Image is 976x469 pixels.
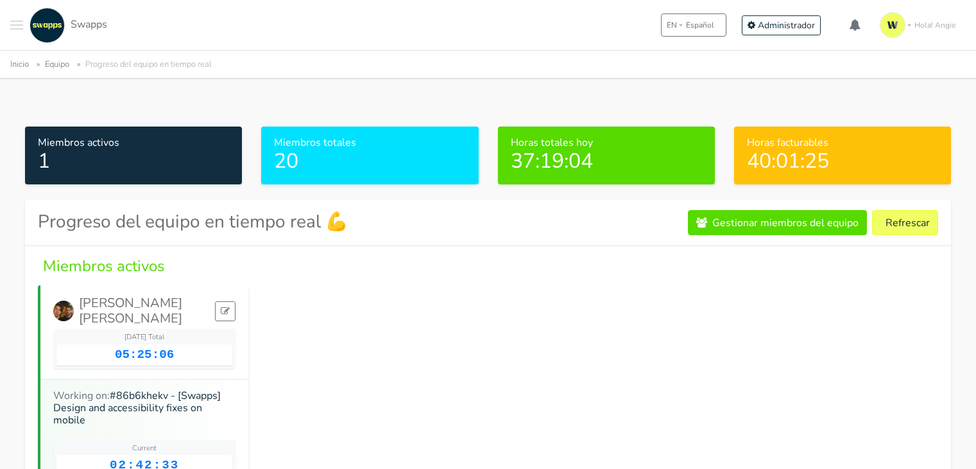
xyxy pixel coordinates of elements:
h6: Horas facturables [747,137,938,149]
div: Current [56,443,232,454]
a: Hola! Angie [875,7,966,43]
span: Swapps [71,17,107,31]
img: Cristian Camilo Rodriguez [53,301,74,321]
a: Inicio [10,58,29,70]
h6: Horas totales hoy [511,137,702,149]
span: 05:25:06 [115,348,174,362]
li: Progreso del equipo en tiempo real [72,57,212,72]
a: #86b6khekv - [Swapps] Design and accessibility fixes on mobile [53,389,221,427]
h2: 40:01:25 [747,149,938,173]
button: Refrescar [872,210,938,235]
h6: Working on: [53,390,235,427]
img: swapps-linkedin-v2.jpg [30,8,65,43]
span: Administrador [758,19,815,31]
h4: Miembros activos [38,256,938,276]
h6: Miembros activos [38,137,229,149]
span: Español [686,19,714,31]
img: isotipo-3-3e143c57.png [880,12,905,38]
a: Gestionar miembros del equipo [688,210,867,235]
h2: 20 [274,149,465,173]
span: Hola! Angie [914,19,955,31]
h3: Progreso del equipo en tiempo real 💪 [38,211,348,233]
h6: Miembros totales [274,137,465,149]
button: ENEspañol [661,13,726,37]
a: Swapps [26,8,107,43]
a: Administrador [742,15,821,35]
h2: 37:19:04 [511,149,702,173]
a: Equipo [45,58,69,70]
a: [PERSON_NAME] [PERSON_NAME] [53,296,215,326]
h2: 1 [38,149,229,173]
button: Toggle navigation menu [10,8,23,43]
div: [DATE] Total [56,332,232,343]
